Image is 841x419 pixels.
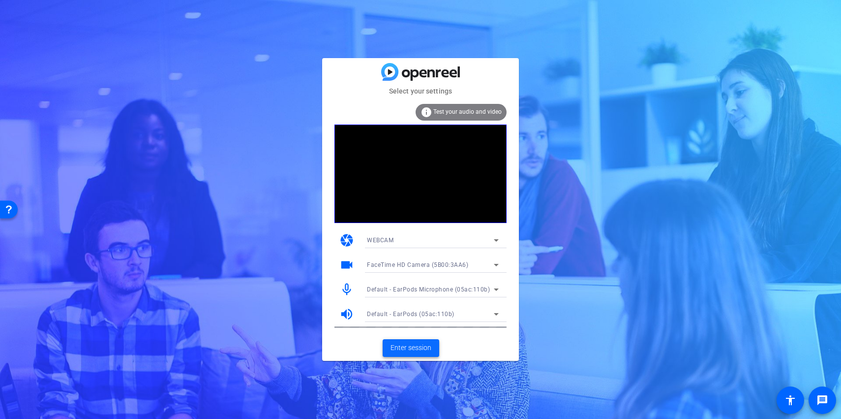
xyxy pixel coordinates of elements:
[367,261,468,268] span: FaceTime HD Camera (5B00:3AA6)
[339,258,354,272] mat-icon: videocam
[367,286,490,293] span: Default - EarPods Microphone (05ac:110b)
[420,106,432,118] mat-icon: info
[816,394,828,406] mat-icon: message
[383,339,439,357] button: Enter session
[367,311,454,318] span: Default - EarPods (05ac:110b)
[339,307,354,322] mat-icon: volume_up
[381,63,460,80] img: blue-gradient.svg
[322,86,519,97] mat-card-subtitle: Select your settings
[433,108,502,115] span: Test your audio and video
[367,237,393,244] span: WEBCAM
[339,233,354,248] mat-icon: camera
[339,282,354,297] mat-icon: mic_none
[784,394,796,406] mat-icon: accessibility
[390,343,431,353] span: Enter session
